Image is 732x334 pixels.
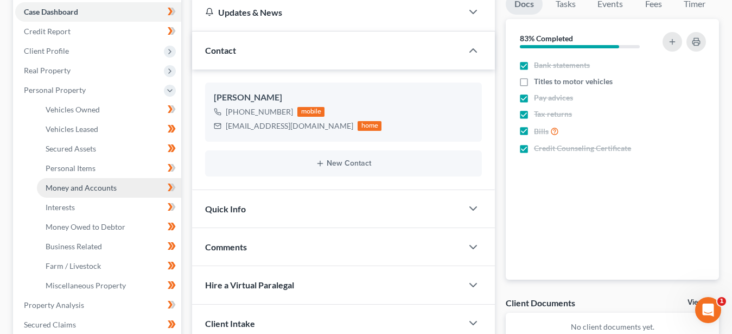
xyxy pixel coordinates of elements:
p: No client documents yet. [514,322,710,332]
span: Hire a Virtual Paralegal [205,280,294,290]
span: Client Profile [24,46,69,55]
a: Vehicles Leased [37,119,181,139]
span: Titles to motor vehicles [534,76,613,87]
div: home [358,121,381,131]
span: Personal Property [24,85,86,94]
span: Tax returns [534,109,572,119]
a: Money Owed to Debtor [37,217,181,237]
a: Credit Report [15,22,181,41]
span: Money and Accounts [46,183,117,192]
span: Personal Items [46,163,96,173]
span: Quick Info [205,204,246,214]
div: Client Documents [506,297,575,308]
a: Interests [37,198,181,217]
a: Property Analysis [15,295,181,315]
div: mobile [297,107,324,117]
button: New Contact [214,159,473,168]
span: Miscellaneous Property [46,281,126,290]
a: Secured Assets [37,139,181,159]
span: Farm / Livestock [46,261,101,270]
a: Vehicles Owned [37,100,181,119]
div: Updates & News [205,7,449,18]
span: Case Dashboard [24,7,78,16]
span: Money Owed to Debtor [46,222,125,231]
span: Real Property [24,66,71,75]
a: View All [688,299,715,306]
iframe: Intercom live chat [695,297,721,323]
span: Client Intake [205,318,255,329]
span: Credit Report [24,27,71,36]
span: Contact [205,45,236,55]
div: [PERSON_NAME] [214,91,473,104]
a: Personal Items [37,159,181,178]
div: [PHONE_NUMBER] [226,106,293,117]
strong: 83% Completed [520,34,573,43]
a: Money and Accounts [37,178,181,198]
span: Interests [46,203,75,212]
span: Secured Assets [46,144,96,153]
a: Miscellaneous Property [37,276,181,295]
a: Farm / Livestock [37,256,181,276]
span: Bills [534,126,549,137]
span: Vehicles Leased [46,124,98,134]
span: Bank statements [534,60,590,71]
span: Vehicles Owned [46,105,100,114]
span: Credit Counseling Certificate [534,143,631,154]
a: Case Dashboard [15,2,181,22]
span: 1 [717,297,726,306]
span: Comments [205,242,247,252]
span: Pay advices [534,92,573,103]
span: Secured Claims [24,320,76,329]
div: [EMAIL_ADDRESS][DOMAIN_NAME] [226,121,353,131]
span: Property Analysis [24,300,84,310]
span: Business Related [46,242,102,251]
a: Business Related [37,237,181,256]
